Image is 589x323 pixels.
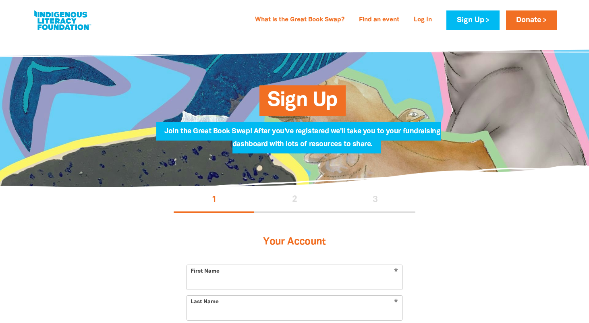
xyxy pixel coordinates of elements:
a: What is the Great Book Swap? [250,14,349,27]
span: Sign Up [268,91,338,116]
h3: Your Account [187,226,402,258]
button: Stage 1 [174,187,254,213]
a: Donate [506,10,557,30]
a: Log In [409,14,437,27]
a: Find an event [354,14,404,27]
a: Sign Up [446,10,499,30]
span: Join the Great Book Swap! After you've registered we'll take you to your fundraising dashboard wi... [164,128,440,153]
